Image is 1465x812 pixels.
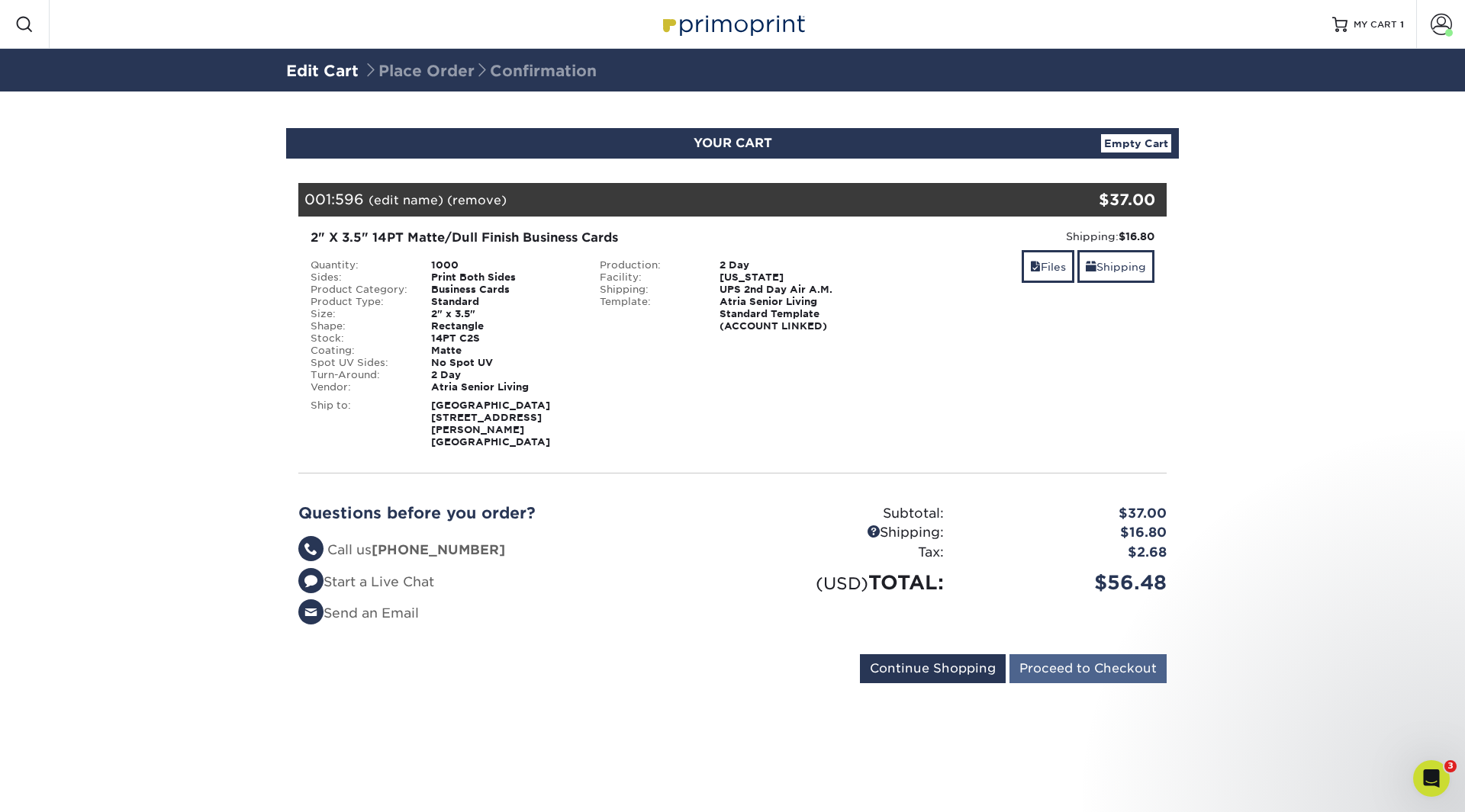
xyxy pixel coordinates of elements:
span: Place Order Confirmation [363,62,597,80]
div: Shape: [299,320,420,332]
div: Atria Senior Living Standard Template (ACCOUNT LINKED) [708,296,877,332]
small: (USD) [816,573,868,593]
div: Template: [588,296,709,332]
div: Business Cards [420,284,588,296]
div: Product Type: [299,296,420,308]
div: 2 Day [420,369,588,381]
span: MY CART [1354,18,1397,31]
div: UPS 2nd Day Air A.M. [708,284,877,296]
div: 2" X 3.5" 14PT Matte/Dull Finish Business Cards [311,229,865,247]
div: Production: [588,259,709,271]
div: 14PT C2S [420,332,588,345]
input: Proceed to Checkout [1009,654,1167,683]
div: Product Category: [299,284,420,296]
div: Vendor: [299,381,420,393]
div: Print Both Sides [420,271,588,284]
span: 1 [1400,19,1404,30]
div: Tax: [732,543,955,563]
a: Shipping [1077,250,1154,283]
span: files [1030,261,1041,273]
span: 3 [1444,760,1457,772]
h2: Questions before you order? [298,504,721,522]
div: Facility: [588,271,709,284]
span: shipping [1086,261,1096,273]
div: Matte [420,345,588,357]
div: Shipping: [888,229,1154,244]
div: $2.68 [955,543,1178,563]
div: Standard [420,296,588,308]
div: Shipping: [588,284,709,296]
div: 1000 [420,259,588,271]
div: 2 Day [708,259,877,271]
div: Quantity: [299,259,420,271]
div: No Spot UV [420,357,588,369]
div: Ship to: [299,400,420,448]
div: $56.48 [955,568,1178,597]
div: 2" x 3.5" [420,308,588,320]
a: Edit Cart [286,62,359,80]
div: Shipping: [732,523,955,543]
strong: [GEOGRAPHIC_DATA] [STREET_ADDRESS][PERSON_NAME] [GEOGRAPHIC_DATA] [431,400,550,448]
div: $37.00 [1022,188,1155,211]
img: Primoprint [656,8,809,40]
iframe: Intercom live chat [1413,760,1450,797]
strong: [PHONE_NUMBER] [372,542,505,557]
div: TOTAL: [732,568,955,597]
a: Empty Cart [1101,134,1171,152]
div: [US_STATE] [708,271,877,284]
span: YOUR CART [694,136,772,150]
div: Atria Senior Living [420,381,588,393]
div: 001: [298,183,1022,217]
div: Sides: [299,271,420,284]
input: Continue Shopping [860,654,1006,683]
a: Start a Live Chat [298,574,434,589]
strong: $16.80 [1119,230,1154,242]
a: Send an Email [298,605,419,621]
div: Spot UV Sides: [299,357,420,369]
div: Rectangle [420,320,588,332]
div: Subtotal: [732,504,955,524]
div: Coating: [299,345,420,357]
li: Call us [298,541,721,560]
div: Turn-Around: [299,369,420,381]
a: (edit name) [369,193,443,207]
div: $37.00 [955,504,1178,524]
div: Size: [299,308,420,320]
a: (remove) [447,193,507,207]
div: Stock: [299,332,420,345]
div: $16.80 [955,523,1178,543]
a: Files [1022,250,1074,283]
span: 596 [335,191,364,207]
